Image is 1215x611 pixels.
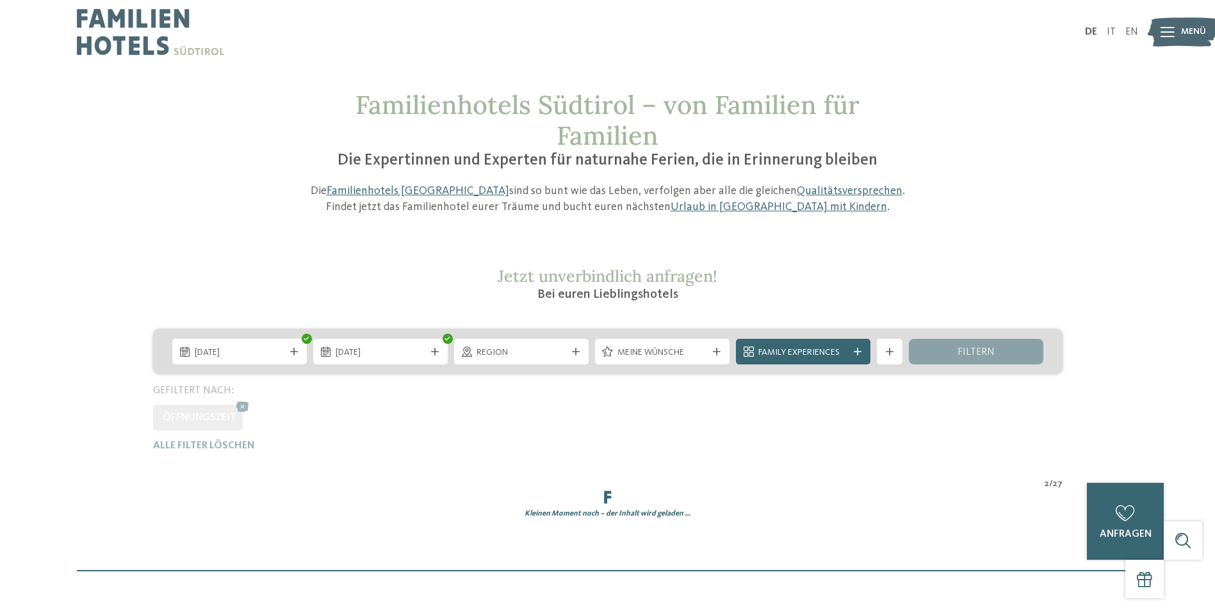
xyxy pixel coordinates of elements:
[1181,26,1206,38] span: Menü
[537,288,678,301] span: Bei euren Lieblingshotels
[758,346,848,359] span: Family Experiences
[797,185,902,197] a: Qualitätsversprechen
[671,201,887,213] a: Urlaub in [GEOGRAPHIC_DATA] mit Kindern
[1100,529,1152,539] span: anfragen
[336,346,425,359] span: [DATE]
[1087,483,1164,560] a: anfragen
[1085,27,1097,37] a: DE
[1125,27,1138,37] a: EN
[477,346,566,359] span: Region
[355,88,860,152] span: Familienhotels Südtirol – von Familien für Familien
[327,185,509,197] a: Familienhotels [GEOGRAPHIC_DATA]
[1045,478,1049,491] span: 2
[1107,27,1116,37] a: IT
[304,183,912,215] p: Die sind so bunt wie das Leben, verfolgen aber alle die gleichen . Findet jetzt das Familienhotel...
[1049,478,1053,491] span: /
[338,152,877,168] span: Die Expertinnen und Experten für naturnahe Ferien, die in Erinnerung bleiben
[617,346,707,359] span: Meine Wünsche
[1053,478,1063,491] span: 27
[195,346,284,359] span: [DATE]
[498,266,717,286] span: Jetzt unverbindlich anfragen!
[143,509,1072,519] div: Kleinen Moment noch – der Inhalt wird geladen …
